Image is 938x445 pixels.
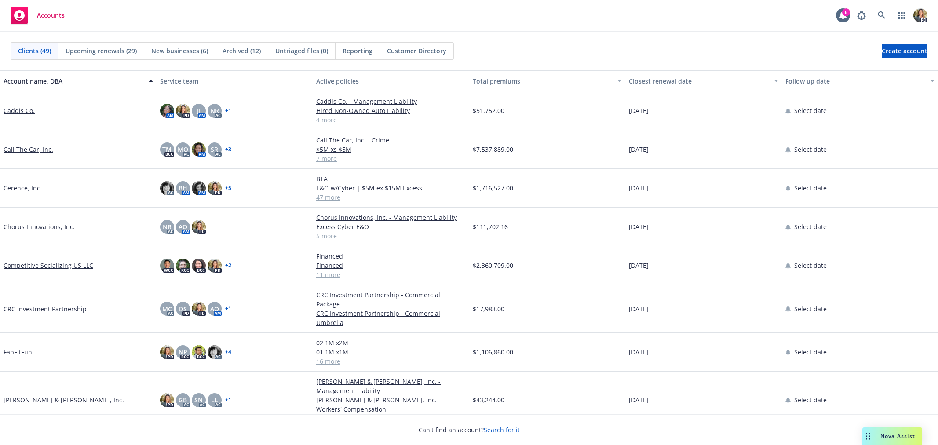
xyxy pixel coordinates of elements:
span: $17,983.00 [473,304,504,314]
span: BH [179,183,187,193]
img: photo [176,259,190,273]
a: Caddis Co. - Management Liability [316,97,466,106]
div: Closest renewal date [629,77,769,86]
span: [DATE] [629,145,649,154]
span: $51,752.00 [473,106,504,115]
span: Select date [794,183,827,193]
span: Clients (49) [18,46,51,55]
a: $5M xs $5M [316,145,466,154]
div: Account name, DBA [4,77,143,86]
span: [DATE] [629,395,649,405]
a: BTA [316,174,466,183]
button: Service team [157,70,313,91]
img: photo [208,345,222,359]
a: Hired Non-Owned Auto Liability [316,106,466,115]
span: MQ [178,145,188,154]
span: SN [194,395,203,405]
span: TM [162,145,172,154]
img: photo [913,8,927,22]
span: Nova Assist [880,432,915,440]
span: Select date [794,304,827,314]
a: + 2 [225,263,231,268]
span: JJ [197,106,201,115]
img: photo [176,104,190,118]
span: $2,360,709.00 [473,261,513,270]
span: Archived (12) [223,46,261,55]
a: 4 more [316,115,466,124]
span: $43,244.00 [473,395,504,405]
a: [PERSON_NAME] & [PERSON_NAME], Inc. - Workers' Compensation [316,395,466,414]
button: Active policies [313,70,469,91]
span: Select date [794,106,827,115]
img: photo [192,302,206,316]
img: photo [192,259,206,273]
a: 5 more [316,414,466,423]
div: Active policies [316,77,466,86]
div: 6 [842,8,850,16]
span: Select date [794,261,827,270]
span: [DATE] [629,222,649,231]
a: FabFitFun [4,347,32,357]
img: photo [160,259,174,273]
a: Call The Car, Inc. [4,145,53,154]
span: NR [210,106,219,115]
span: $1,716,527.00 [473,183,513,193]
a: Report a Bug [853,7,870,24]
a: Create account [882,44,927,58]
span: NP [179,347,187,357]
span: [DATE] [629,183,649,193]
a: Chorus Innovations, Inc. [4,222,75,231]
a: 11 more [316,270,466,279]
img: photo [160,181,174,195]
a: CRC Investment Partnership - Commercial Umbrella [316,309,466,327]
div: Total premiums [473,77,613,86]
span: [DATE] [629,106,649,115]
span: GB [179,395,187,405]
span: LL [211,395,218,405]
span: AO [210,304,219,314]
span: NR [163,222,172,231]
a: + 1 [225,306,231,311]
img: photo [192,345,206,359]
button: Nova Assist [862,427,922,445]
a: CRC Investment Partnership - Commercial Package [316,290,466,309]
a: 47 more [316,193,466,202]
span: New businesses (6) [151,46,208,55]
button: Total premiums [469,70,626,91]
span: MC [162,304,172,314]
img: photo [208,259,222,273]
span: $1,106,860.00 [473,347,513,357]
img: photo [160,345,174,359]
a: 16 more [316,357,466,366]
a: Excess Cyber E&O [316,222,466,231]
div: Follow up date [785,77,925,86]
span: Select date [794,145,827,154]
a: + 4 [225,350,231,355]
a: 02 1M x2M [316,338,466,347]
span: [DATE] [629,347,649,357]
div: Drag to move [862,427,873,445]
a: Competitive Socializing US LLC [4,261,93,270]
a: + 5 [225,186,231,191]
a: E&O w/Cyber | $5M ex $15M Excess [316,183,466,193]
span: Can't find an account? [419,425,520,434]
a: [PERSON_NAME] & [PERSON_NAME], Inc. [4,395,124,405]
div: Service team [160,77,310,86]
a: Accounts [7,3,68,28]
a: 7 more [316,154,466,163]
span: [DATE] [629,261,649,270]
img: photo [208,181,222,195]
a: Search [873,7,891,24]
span: [DATE] [629,304,649,314]
span: Create account [882,43,927,59]
a: Financed [316,252,466,261]
span: SR [211,145,218,154]
span: Untriaged files (0) [275,46,328,55]
a: + 1 [225,108,231,113]
img: photo [192,142,206,157]
img: photo [160,104,174,118]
